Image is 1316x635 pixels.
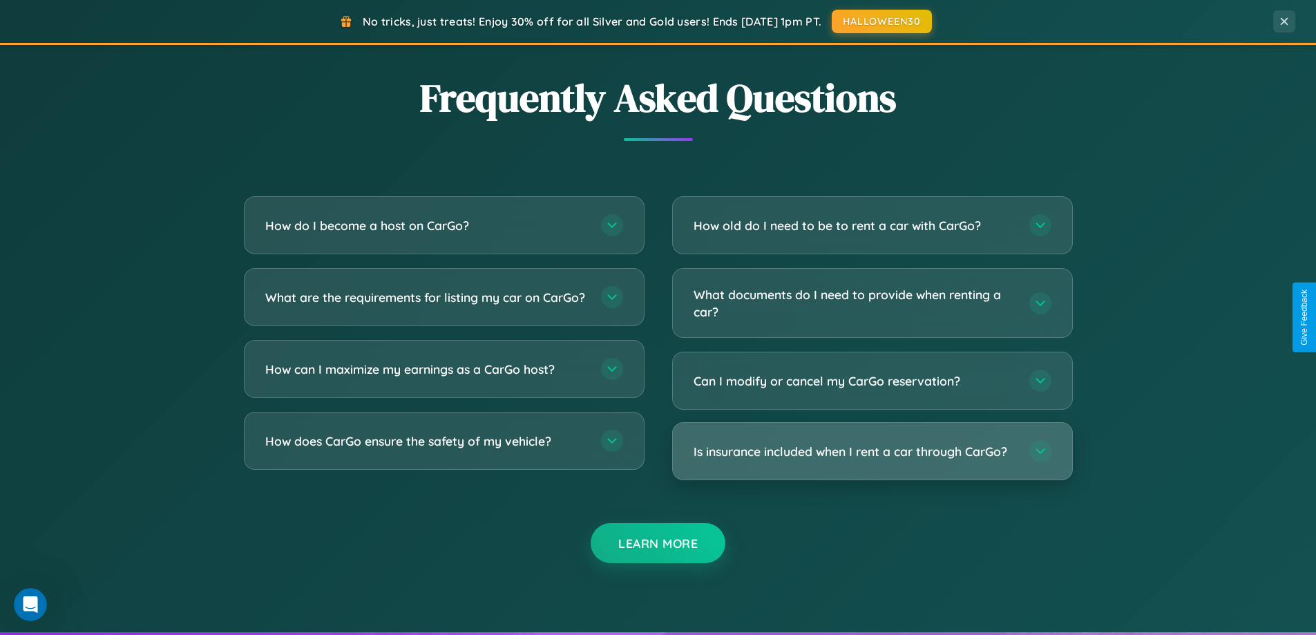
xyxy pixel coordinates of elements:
[694,286,1015,320] h3: What documents do I need to provide when renting a car?
[363,15,821,28] span: No tricks, just treats! Enjoy 30% off for all Silver and Gold users! Ends [DATE] 1pm PT.
[265,433,587,450] h3: How does CarGo ensure the safety of my vehicle?
[591,523,725,563] button: Learn More
[265,361,587,378] h3: How can I maximize my earnings as a CarGo host?
[265,289,587,306] h3: What are the requirements for listing my car on CarGo?
[832,10,932,33] button: HALLOWEEN30
[14,588,47,621] iframe: Intercom live chat
[244,71,1073,124] h2: Frequently Asked Questions
[1299,290,1309,345] div: Give Feedback
[694,443,1015,460] h3: Is insurance included when I rent a car through CarGo?
[694,372,1015,390] h3: Can I modify or cancel my CarGo reservation?
[694,217,1015,234] h3: How old do I need to be to rent a car with CarGo?
[265,217,587,234] h3: How do I become a host on CarGo?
